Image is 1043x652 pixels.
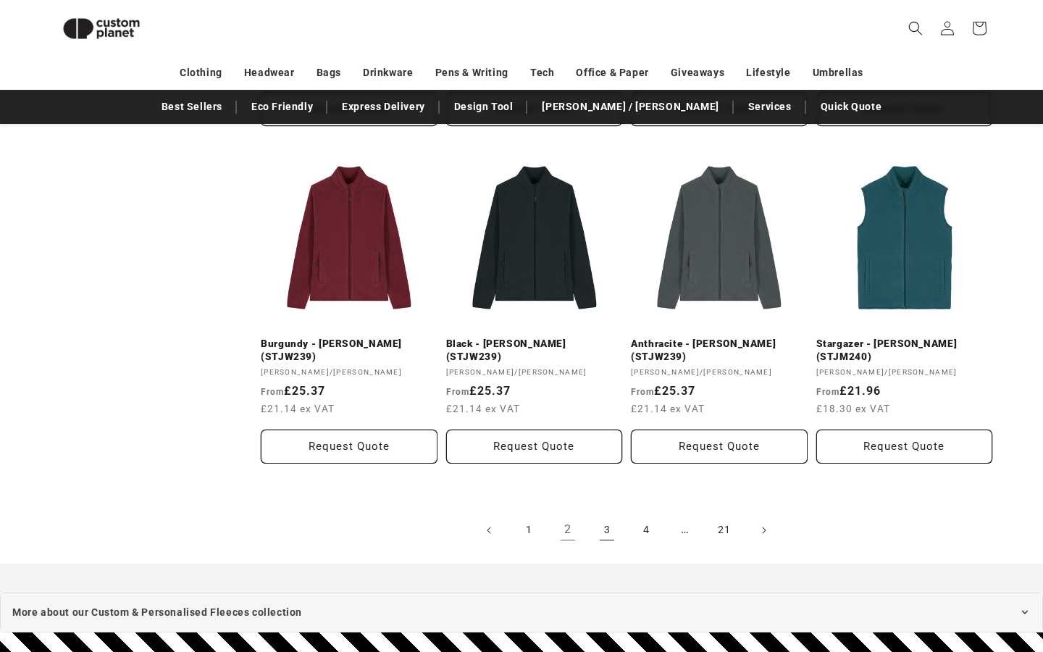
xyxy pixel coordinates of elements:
[746,60,790,85] a: Lifestyle
[261,338,437,363] a: Burgundy - [PERSON_NAME] (STJW239)
[747,514,779,546] a: Next page
[244,94,320,120] a: Eco Friendly
[363,60,413,85] a: Drinkware
[813,94,889,120] a: Quick Quote
[513,514,545,546] a: Page 1
[816,430,993,464] button: Request Quote
[12,603,302,622] span: More about our Custom & Personalised Fleeces collection
[671,60,724,85] a: Giveaways
[154,94,230,120] a: Best Sellers
[261,514,992,546] nav: Pagination
[51,6,152,51] img: Custom Planet
[446,430,623,464] button: Request Quote
[530,60,554,85] a: Tech
[535,94,726,120] a: [PERSON_NAME] / [PERSON_NAME]
[816,338,993,363] a: Stargazer - [PERSON_NAME] (STJM240)
[813,60,863,85] a: Umbrellas
[591,514,623,546] a: Page 3
[244,60,295,85] a: Headwear
[631,430,808,464] button: Request Quote
[741,94,799,120] a: Services
[435,60,508,85] a: Pens & Writing
[335,94,432,120] a: Express Delivery
[261,430,437,464] button: Request Quote
[576,60,648,85] a: Office & Paper
[669,514,701,546] span: …
[180,60,222,85] a: Clothing
[630,514,662,546] a: Page 4
[552,514,584,546] a: Page 2
[446,338,623,363] a: Black - [PERSON_NAME] (STJW239)
[708,514,740,546] a: Page 21
[447,94,521,120] a: Design Tool
[474,514,506,546] a: Previous page
[795,496,1043,652] iframe: Chat Widget
[317,60,341,85] a: Bags
[631,338,808,363] a: Anthracite - [PERSON_NAME] (STJW239)
[900,12,931,44] summary: Search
